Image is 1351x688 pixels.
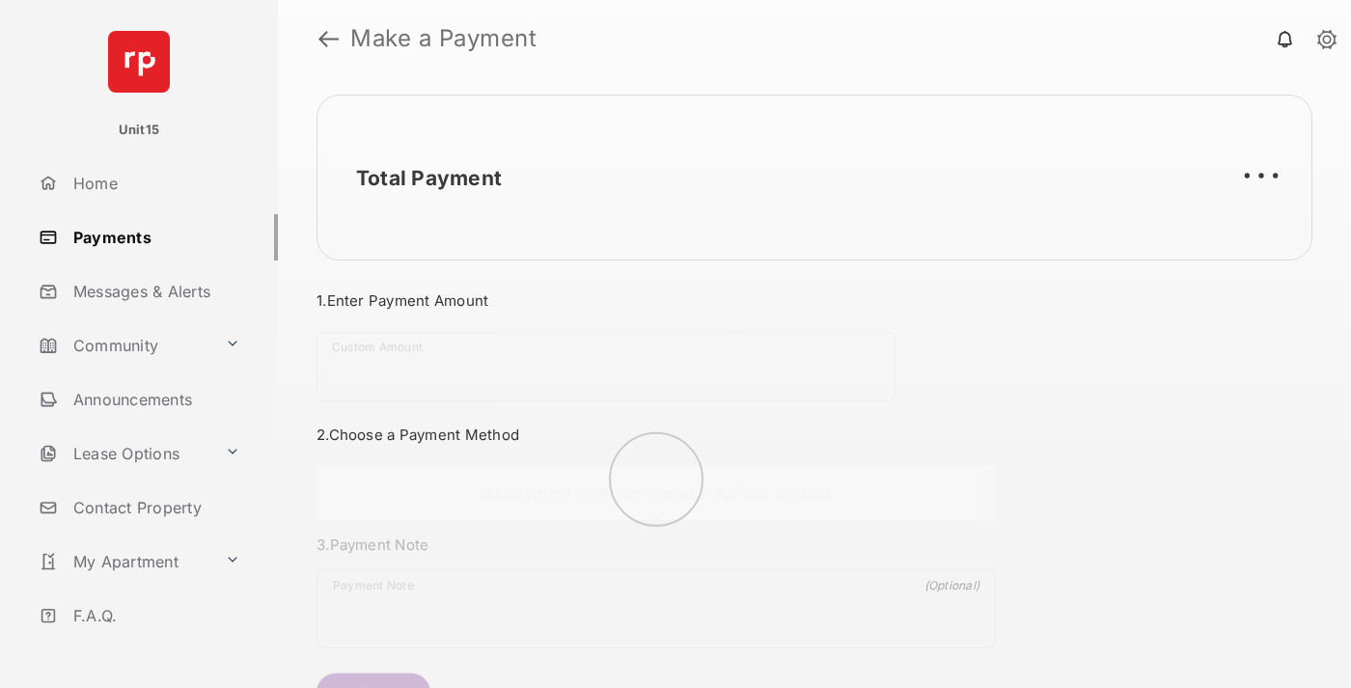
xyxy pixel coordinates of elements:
a: Lease Options [31,430,217,477]
h2: Total Payment [356,166,502,190]
a: Community [31,322,217,369]
strong: Make a Payment [350,27,537,50]
p: Unit15 [119,121,160,140]
a: F.A.Q. [31,592,278,639]
a: My Apartment [31,538,217,585]
h3: 1. Enter Payment Amount [317,291,996,310]
a: Home [31,160,278,206]
a: Messages & Alerts [31,268,278,315]
img: svg+xml;base64,PHN2ZyB4bWxucz0iaHR0cDovL3d3dy53My5vcmcvMjAwMC9zdmciIHdpZHRoPSI2NCIgaGVpZ2h0PSI2NC... [108,31,170,93]
a: Announcements [31,376,278,423]
a: Contact Property [31,484,278,531]
h3: 2. Choose a Payment Method [317,426,996,444]
h3: 3. Payment Note [317,536,996,554]
a: Payments [31,214,278,261]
